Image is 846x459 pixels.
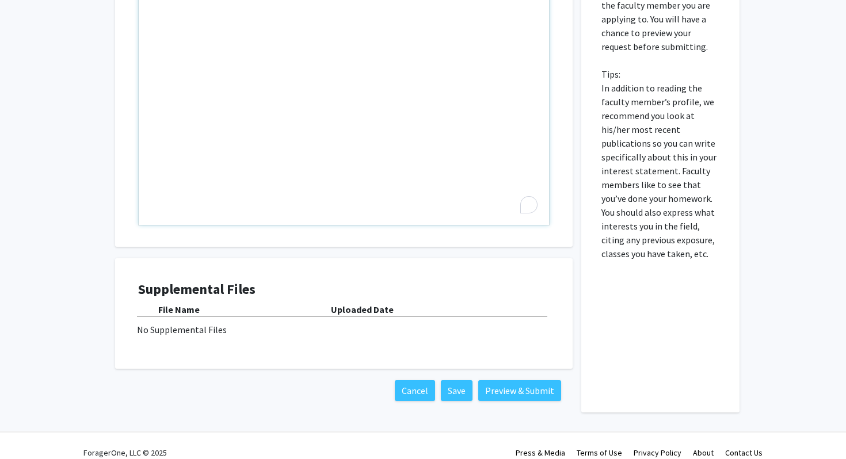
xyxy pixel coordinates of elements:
[441,380,472,401] button: Save
[693,447,714,458] a: About
[725,447,763,458] a: Contact Us
[331,304,394,315] b: Uploaded Date
[137,323,551,336] div: No Supplemental Files
[634,447,681,458] a: Privacy Policy
[516,447,565,458] a: Press & Media
[395,380,435,401] button: Cancel
[577,447,622,458] a: Terms of Use
[138,281,550,298] h4: Supplemental Files
[158,304,200,315] b: File Name
[478,380,561,401] button: Preview & Submit
[9,407,49,450] iframe: Chat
